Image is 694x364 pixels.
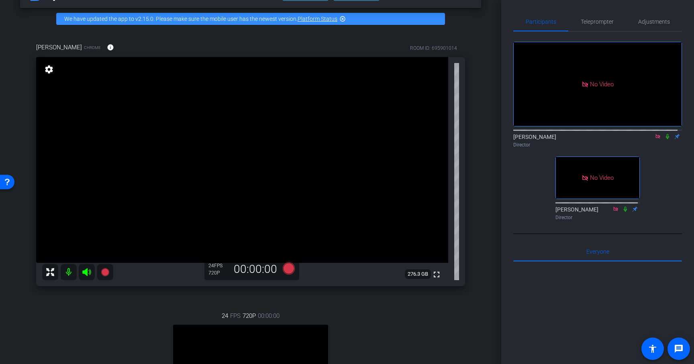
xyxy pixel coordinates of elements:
span: No Video [590,174,614,181]
div: 720P [208,270,229,276]
mat-icon: accessibility [648,344,657,354]
span: Teleprompter [581,19,614,24]
mat-icon: settings [43,65,55,74]
span: No Video [590,80,614,87]
div: Director [513,141,682,148]
span: Participants [526,19,556,24]
div: 24 [208,262,229,269]
a: Platform Status [298,16,337,22]
span: FPS [230,311,241,320]
span: 24 [222,311,228,320]
span: [PERSON_NAME] [36,43,82,52]
span: 00:00:00 [258,311,280,320]
span: 720P [243,311,256,320]
div: We have updated the app to v2.15.0. Please make sure the mobile user has the newest version. [56,13,445,25]
mat-icon: info [107,44,114,51]
span: Everyone [586,249,609,254]
span: 276.3 GB [405,269,431,279]
div: [PERSON_NAME] [513,133,682,148]
mat-icon: highlight_off [339,16,346,22]
div: [PERSON_NAME] [555,205,640,221]
div: ROOM ID: 695901014 [410,45,457,52]
div: 00:00:00 [229,262,282,276]
mat-icon: fullscreen [432,270,441,279]
mat-icon: message [674,344,684,354]
span: FPS [214,263,222,268]
span: Adjustments [638,19,670,24]
div: Director [555,214,640,221]
span: Chrome [84,45,101,51]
